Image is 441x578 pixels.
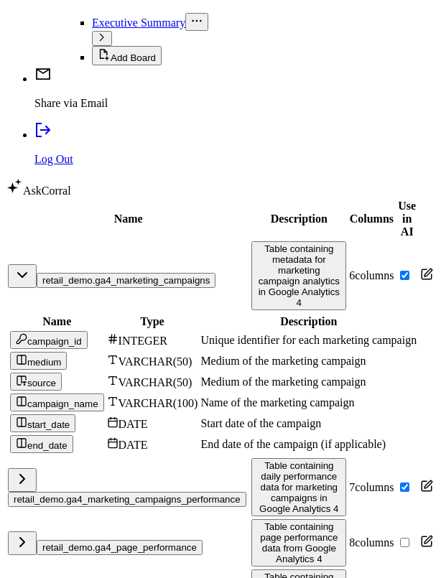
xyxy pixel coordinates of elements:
span: 6 columns [349,269,394,281]
div: VARCHAR(50) [107,375,198,389]
button: Table containing page performance data from Google Analytics 4 [251,519,346,567]
button: source [10,373,62,391]
div: DATE [107,416,198,431]
button: Table containing daily performance data for marketing campaigns in Google Analytics 4 [251,458,346,516]
th: Name [9,314,105,329]
button: Table containing metadata for marketing campaign analytics in Google Analytics 4 [251,241,346,310]
a: Executive Summary [92,17,185,29]
a: Log Out [34,129,435,166]
button: campaign_name [10,393,104,411]
td: Start date of the campaign [200,414,417,433]
span: 8 columns [349,536,394,549]
p: Share via Email [34,97,435,110]
button: retail_demo.ga4_marketing_campaigns_performance [8,492,246,507]
div: VARCHAR(50) [107,354,198,368]
th: Type [106,314,199,329]
div: campaign_name [16,396,98,409]
td: End date of the campaign (if applicable) [200,434,417,454]
td: Unique identifier for each marketing campaign [200,330,417,350]
div: start_date [16,416,70,430]
th: Use in AI [396,199,418,239]
button: Add Board [92,46,162,65]
th: Description [200,314,417,329]
td: Medium of the marketing campaign [200,372,417,391]
th: Name [7,199,249,239]
button: campaign_id [10,331,88,349]
td: Name of the marketing campaign [200,393,417,412]
button: medium [10,352,67,370]
input: Turn on Use in AI [400,538,409,547]
div: medium [16,354,61,368]
th: Description [251,199,347,239]
div: VARCHAR(100) [107,396,198,410]
button: end_date [10,435,73,453]
input: Turn off Use in AI [400,483,409,492]
button: retail_demo.ga4_page_performance [37,540,203,555]
button: start_date [10,414,75,432]
input: Turn off Use in AI [400,271,409,280]
th: Columns [348,199,394,239]
div: DATE [107,437,198,452]
div: source [16,375,56,388]
div: campaign_id [16,333,82,347]
button: retail_demo.ga4_marketing_campaigns [37,273,215,288]
p: Log Out [34,153,435,166]
div: INTEGER [107,333,198,348]
span: 7 columns [349,481,394,493]
a: AskCorral [6,185,71,197]
div: end_date [16,437,68,451]
td: Medium of the marketing campaign [200,351,417,370]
